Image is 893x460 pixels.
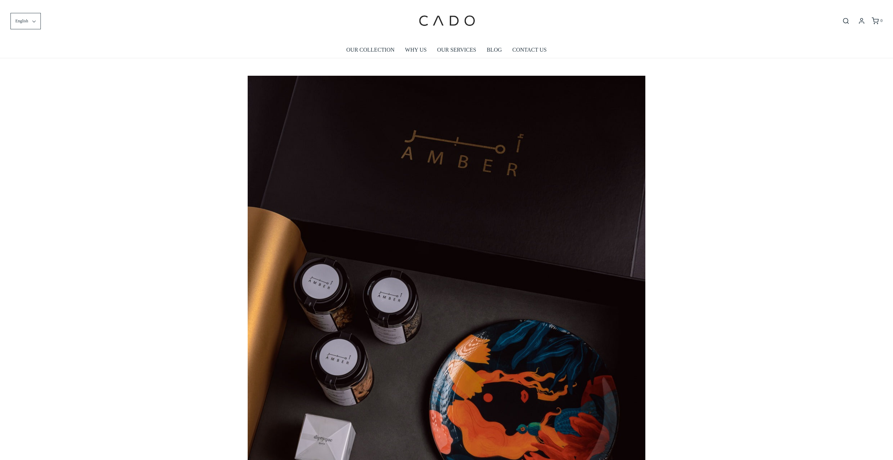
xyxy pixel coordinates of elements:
[346,42,395,58] a: OUR COLLECTION
[405,42,427,58] a: WHY US
[487,42,502,58] a: BLOG
[871,17,883,24] a: 0
[512,42,547,58] a: CONTACT US
[840,17,852,25] button: Open search bar
[880,18,883,23] span: 0
[10,13,41,29] button: English
[417,5,476,37] img: cadogifting
[437,42,476,58] a: OUR SERVICES
[15,18,28,24] span: English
